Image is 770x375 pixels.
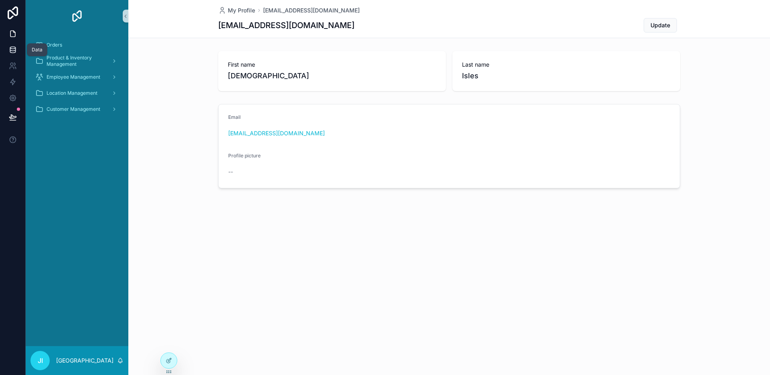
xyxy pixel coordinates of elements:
a: Location Management [30,86,124,100]
h1: [EMAIL_ADDRESS][DOMAIN_NAME] [218,20,355,31]
span: Email [228,114,241,120]
span: Location Management [47,90,97,96]
span: Product & Inventory Management [47,55,105,67]
img: App logo [71,10,83,22]
span: Profile picture [228,153,261,159]
a: Product & Inventory Management [30,54,124,68]
p: [GEOGRAPHIC_DATA] [56,357,113,365]
span: Isles [462,70,671,82]
span: JI [38,356,43,365]
span: [DEMOGRAPHIC_DATA] [228,70,436,82]
div: Data [32,47,43,53]
a: Customer Management [30,102,124,116]
a: [EMAIL_ADDRESS][DOMAIN_NAME] [228,129,325,137]
a: My Profile [218,6,255,14]
span: Last name [462,61,671,69]
span: Customer Management [47,106,100,112]
a: [EMAIL_ADDRESS][DOMAIN_NAME] [263,6,360,14]
div: scrollable content [26,32,128,127]
span: Update [650,21,670,29]
span: First name [228,61,436,69]
span: Employee Management [47,74,100,80]
span: My Profile [228,6,255,14]
span: -- [228,168,233,176]
span: Orders [47,42,62,48]
button: Update [644,18,677,33]
a: Employee Management [30,70,124,84]
a: Orders [30,38,124,52]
